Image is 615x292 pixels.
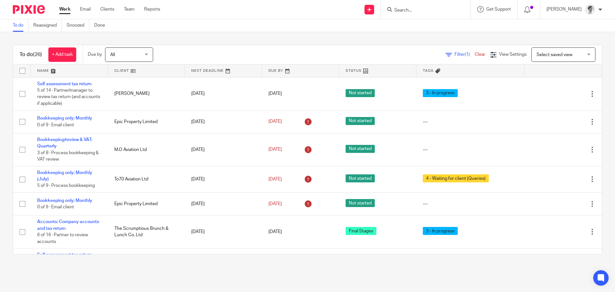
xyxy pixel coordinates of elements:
[13,5,45,14] img: Pixie
[268,120,282,124] span: [DATE]
[100,6,114,13] a: Clients
[37,116,92,121] a: Bookkeeping only: Monthly
[537,53,572,57] span: Select saved view
[110,53,115,57] span: All
[546,6,582,13] p: [PERSON_NAME]
[185,215,262,248] td: [DATE]
[108,133,185,166] td: M.O Aviation Ltd
[268,91,282,96] span: [DATE]
[423,227,458,235] span: 3 - In progress
[423,119,519,125] div: ---
[268,202,282,206] span: [DATE]
[185,133,262,166] td: [DATE]
[37,88,100,106] span: 5 of 14 · Partner/manager to review tax return (and accounts if applicable)
[423,69,434,72] span: Tags
[394,8,451,13] input: Search
[67,19,89,32] a: Snoozed
[268,147,282,152] span: [DATE]
[37,233,88,244] span: 6 of 16 · Partner to review accounts
[80,6,91,13] a: Email
[108,77,185,110] td: [PERSON_NAME]
[94,19,110,32] a: Done
[33,52,42,57] span: (26)
[37,205,74,209] span: 0 of 9 · Email client
[499,52,527,57] span: View Settings
[585,4,595,15] img: Adam_2025.jpg
[37,171,92,181] a: Bookkeeping only: Monthly (July)
[13,19,29,32] a: To do
[423,146,519,153] div: ---
[185,77,262,110] td: [DATE]
[37,151,99,162] span: 3 of 8 · Process bookkeeping & VAT review
[423,89,458,97] span: 3 - In progress
[346,145,375,153] span: Not started
[108,215,185,248] td: The Scrumptious Brunch & Lunch Co. Ltd
[423,201,519,207] div: ---
[33,19,62,32] a: Reassigned
[37,184,95,188] span: 5 of 9 · Process bookkeeping
[20,51,42,58] h1: To do
[346,89,375,97] span: Not started
[48,47,76,62] a: + Add task
[37,123,74,127] span: 0 of 9 · Email client
[455,52,475,57] span: Filter
[346,227,376,235] span: Final Stages
[185,166,262,192] td: [DATE]
[346,174,375,182] span: Not started
[37,198,92,203] a: Bookkeeping only: Monthly
[268,177,282,181] span: [DATE]
[185,110,262,133] td: [DATE]
[88,51,102,58] p: Due by
[475,52,485,57] a: Clear
[124,6,135,13] a: Team
[37,220,99,230] a: Accounts: Company accounts and tax return
[37,82,92,86] a: Self assessment tax return
[108,248,185,281] td: [PERSON_NAME]
[108,192,185,215] td: Epic Property Limited
[144,6,160,13] a: Reports
[185,192,262,215] td: [DATE]
[108,110,185,133] td: Epic Property Limited
[465,52,470,57] span: (1)
[37,138,92,148] a: Bookkeeping/review & VAT: Quarterly
[59,6,70,13] a: Work
[346,117,375,125] span: Not started
[268,229,282,234] span: [DATE]
[486,7,511,12] span: Get Support
[37,253,92,257] a: Self assessment tax return
[108,166,185,192] td: To70 Aviation Ltd
[185,248,262,281] td: [DATE]
[423,174,489,182] span: 4 - Waiting for client (Queries)
[346,199,375,207] span: Not started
